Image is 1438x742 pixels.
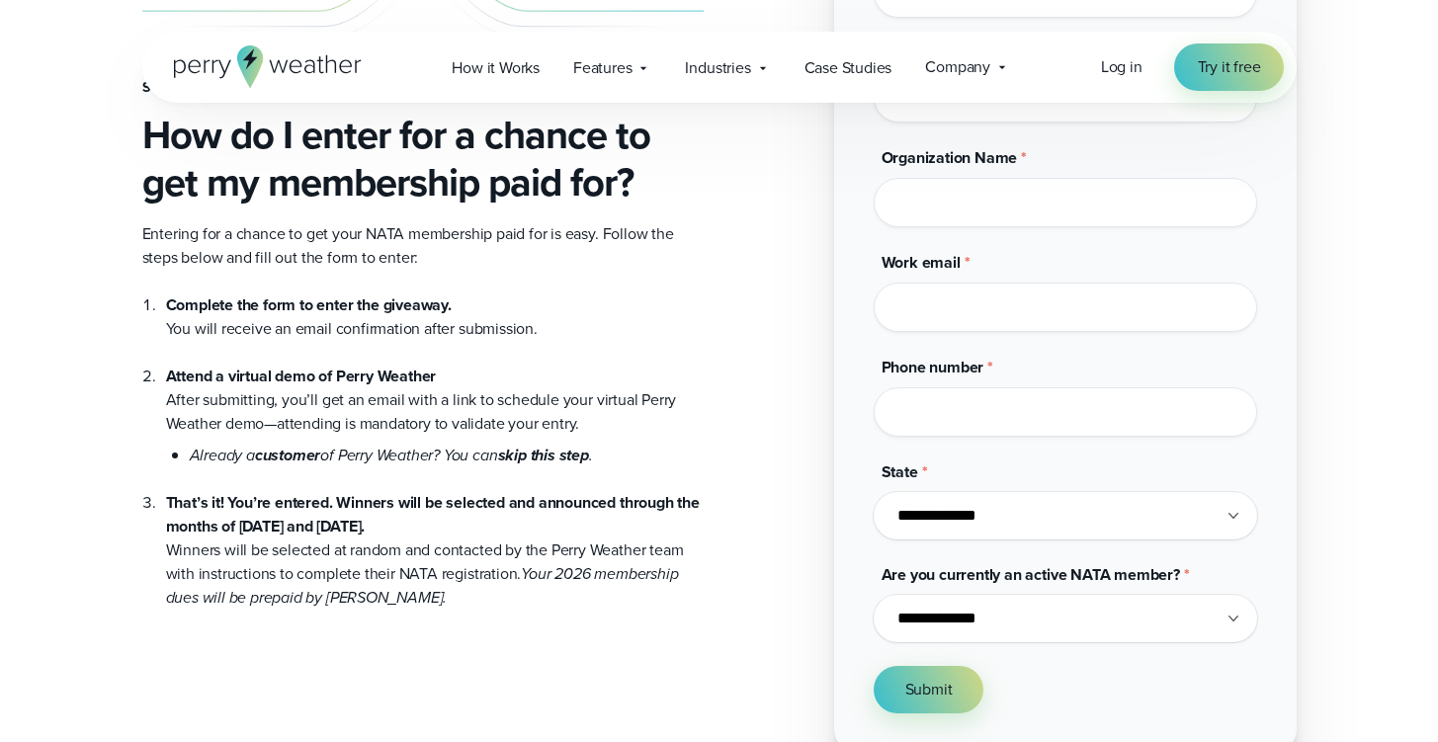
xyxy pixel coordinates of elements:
strong: That’s it! You’re entered. Winners will be selected and announced through the months of [DATE] an... [166,491,700,537]
a: Try it free [1174,43,1285,91]
em: Your 2026 membership dues will be prepaid by [PERSON_NAME]. [166,562,679,609]
span: Phone number [882,356,984,378]
li: Winners will be selected at random and contacted by the Perry Weather team with instructions to c... [166,467,704,610]
button: Submit [874,666,984,713]
strong: skip this step [498,444,589,466]
li: After submitting, you’ll get an email with a link to schedule your virtual Perry Weather demo—att... [166,341,704,467]
span: Industries [685,56,750,80]
span: How it Works [452,56,540,80]
a: Case Studies [788,47,909,88]
h3: How do I enter for a chance to get my membership paid for? [142,112,704,206]
span: Features [573,56,632,80]
strong: Attend a virtual demo of Perry Weather [166,365,437,387]
span: Case Studies [804,56,892,80]
a: How it Works [435,47,556,88]
p: Entering for a chance to get your NATA membership paid for is easy. Follow the steps below and fi... [142,222,704,270]
strong: customer [255,444,320,466]
span: State [882,460,918,483]
span: Submit [905,678,953,701]
a: Log in [1101,55,1142,79]
span: Work email [882,251,961,274]
li: You will receive an email confirmation after submission. [166,293,704,341]
span: Organization Name [882,146,1018,169]
span: Are you currently an active NATA member? [882,563,1180,586]
span: Try it free [1198,55,1261,79]
span: Company [925,55,990,79]
span: Log in [1101,55,1142,78]
strong: Complete the form to enter the giveaway. [166,293,452,316]
em: Already a of Perry Weather? You can . [190,444,593,466]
